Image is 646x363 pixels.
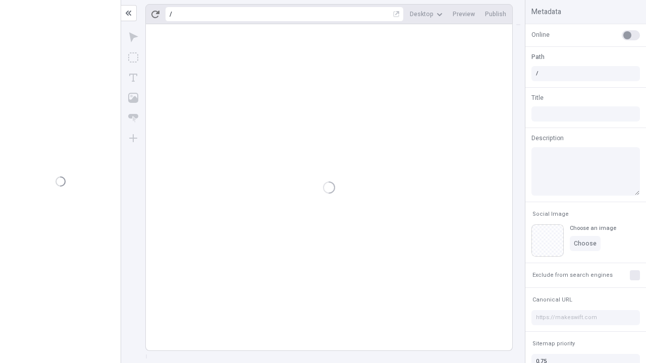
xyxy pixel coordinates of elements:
span: Canonical URL [532,296,572,304]
span: Path [531,52,545,62]
span: Publish [485,10,506,18]
span: Preview [453,10,475,18]
button: Box [124,48,142,67]
span: Sitemap priority [532,340,575,347]
span: Description [531,134,564,143]
button: Preview [449,7,479,22]
button: Sitemap priority [530,338,577,350]
div: Choose an image [570,224,616,232]
span: Exclude from search engines [532,271,613,279]
div: / [170,10,172,18]
span: Desktop [410,10,434,18]
button: Text [124,69,142,87]
span: Online [531,30,550,39]
button: Button [124,109,142,127]
button: Choose [570,236,601,251]
button: Exclude from search engines [530,269,615,281]
span: Choose [574,239,597,248]
button: Image [124,89,142,107]
button: Publish [481,7,510,22]
button: Canonical URL [530,294,574,306]
span: Social Image [532,210,569,218]
button: Desktop [406,7,447,22]
span: Title [531,93,544,102]
button: Social Image [530,208,571,220]
input: https://makeswift.com [531,310,640,325]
